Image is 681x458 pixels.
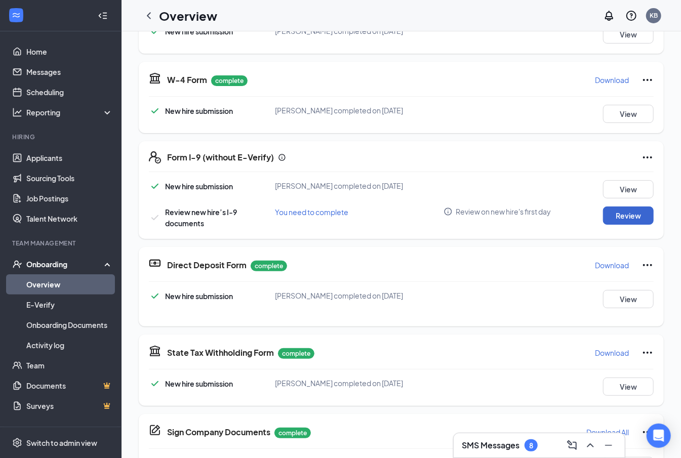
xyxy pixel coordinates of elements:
[26,62,113,82] a: Messages
[26,107,113,117] div: Reporting
[165,182,233,191] span: New hire submission
[595,348,629,358] p: Download
[165,207,237,228] span: Review new hire’s I-9 documents
[149,257,161,269] svg: DirectDepositIcon
[26,376,113,396] a: DocumentsCrown
[642,426,654,438] svg: Ellipses
[275,207,348,217] span: You need to complete
[149,72,161,84] svg: TaxGovernmentIcon
[603,290,654,308] button: View
[278,153,286,161] svg: Info
[251,261,287,271] p: complete
[642,151,654,163] svg: Ellipses
[26,315,113,335] a: Onboarding Documents
[603,10,615,22] svg: Notifications
[26,148,113,168] a: Applicants
[582,437,598,453] button: ChevronUp
[594,345,629,361] button: Download
[642,259,654,271] svg: Ellipses
[603,206,654,225] button: Review
[12,259,22,269] svg: UserCheck
[12,133,111,141] div: Hiring
[647,424,671,448] div: Open Intercom Messenger
[26,335,113,355] a: Activity log
[26,438,97,448] div: Switch to admin view
[12,438,22,448] svg: Settings
[167,74,207,86] h5: W-4 Form
[595,260,629,270] p: Download
[165,292,233,301] span: New hire submission
[26,41,113,62] a: Home
[278,348,314,359] p: complete
[26,188,113,209] a: Job Postings
[98,11,108,21] svg: Collapse
[603,378,654,396] button: View
[159,7,217,24] h1: Overview
[26,168,113,188] a: Sourcing Tools
[12,239,111,247] div: Team Management
[595,75,629,85] p: Download
[275,291,403,300] span: [PERSON_NAME] completed on [DATE]
[594,257,629,273] button: Download
[600,437,617,453] button: Minimize
[167,347,274,358] h5: State Tax Withholding Form
[211,75,248,86] p: complete
[11,10,21,20] svg: WorkstreamLogo
[12,107,22,117] svg: Analysis
[274,428,311,438] p: complete
[167,427,270,438] h5: Sign Company Documents
[149,290,161,302] svg: Checkmark
[586,427,629,437] p: Download All
[603,180,654,198] button: View
[26,355,113,376] a: Team
[275,106,403,115] span: [PERSON_NAME] completed on [DATE]
[603,105,654,123] button: View
[625,10,637,22] svg: QuestionInfo
[149,345,161,357] svg: TaxGovernmentIcon
[566,439,578,451] svg: ComposeMessage
[165,27,233,36] span: New hire submission
[149,151,161,163] svg: FormI9EVerifyIcon
[149,180,161,192] svg: Checkmark
[165,106,233,115] span: New hire submission
[642,74,654,86] svg: Ellipses
[149,105,161,117] svg: Checkmark
[529,441,533,450] div: 8
[149,212,161,224] svg: Checkmark
[149,25,161,37] svg: Checkmark
[26,82,113,102] a: Scheduling
[275,379,403,388] span: [PERSON_NAME] completed on [DATE]
[444,207,453,216] svg: Info
[584,439,596,451] svg: ChevronUp
[26,259,104,269] div: Onboarding
[603,25,654,44] button: View
[26,295,113,315] a: E-Verify
[149,378,161,390] svg: Checkmark
[603,439,615,451] svg: Minimize
[149,424,161,436] svg: CompanyDocumentIcon
[143,10,155,22] svg: ChevronLeft
[167,260,247,271] h5: Direct Deposit Form
[167,152,274,163] h5: Form I-9 (without E-Verify)
[26,209,113,229] a: Talent Network
[165,379,233,388] span: New hire submission
[642,347,654,359] svg: Ellipses
[26,396,113,416] a: SurveysCrown
[456,206,551,217] span: Review on new hire's first day
[462,440,519,451] h3: SMS Messages
[594,72,629,88] button: Download
[564,437,580,453] button: ComposeMessage
[650,11,658,20] div: KB
[26,274,113,295] a: Overview
[275,181,403,190] span: [PERSON_NAME] completed on [DATE]
[586,424,629,440] button: Download All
